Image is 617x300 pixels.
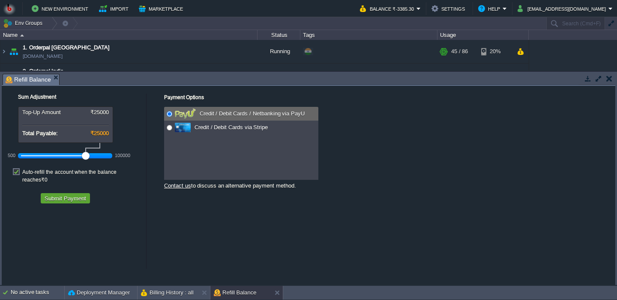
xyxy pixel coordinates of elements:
[6,94,56,100] label: Sum Adjustment
[8,40,20,63] img: AMDAwAAAACH5BAEAAAAALAAAAAABAAEAAAICRAEAOw==
[41,177,48,183] span: ₹0
[175,109,195,119] img: payubizlogo.png
[22,130,109,136] div: Total Payable:
[6,74,51,85] span: Refill Balance
[258,64,300,87] div: Running
[22,168,142,184] label: Auto-refill the account when the balance reaches
[3,2,16,15] img: Bitss Techniques
[258,40,300,63] div: Running
[23,43,110,52] a: 1. Orderpal [GEOGRAPHIC_DATA]
[42,194,89,202] button: Submit Payment
[192,124,268,130] span: Credit / Debit Cards via Stripe
[23,67,63,76] a: 2. Orderpal India
[258,30,300,40] div: Status
[139,3,186,14] button: Marketplace
[90,130,109,136] span: ₹25000
[481,64,509,87] div: 30%
[438,30,528,40] div: Usage
[214,288,257,297] button: Refill Balance
[301,30,437,40] div: Tags
[3,17,45,29] button: Env Groups
[431,3,467,14] button: Settings
[518,3,608,14] button: [EMAIL_ADDRESS][DOMAIN_NAME]
[90,109,109,115] span: ₹25000
[175,123,191,132] img: creditcard.png
[141,288,194,297] button: Billing History : all
[32,3,91,14] button: New Environment
[99,3,131,14] button: Import
[478,3,503,14] button: Help
[198,110,305,117] span: Credit / Debit Cards / Netbanking via PayU
[22,109,109,115] div: Top-Up Amount
[20,34,24,36] img: AMDAwAAAACH5BAEAAAAALAAAAAABAAEAAAICRAEAOw==
[115,153,130,158] div: 100000
[23,52,63,61] a: [DOMAIN_NAME]
[8,153,15,158] div: 500
[164,94,204,100] label: Payment Options
[0,64,7,87] img: AMDAwAAAACH5BAEAAAAALAAAAAABAAEAAAICRAEAOw==
[0,40,7,63] img: AMDAwAAAACH5BAEAAAAALAAAAAABAAEAAAICRAEAOw==
[451,40,468,63] div: 45 / 86
[164,182,191,189] a: Contact us
[481,40,509,63] div: 20%
[1,30,257,40] div: Name
[11,286,64,300] div: No active tasks
[164,180,318,189] div: to discuss an alternative payment method.
[451,64,471,87] div: 57 / 130
[8,64,20,87] img: AMDAwAAAACH5BAEAAAAALAAAAAABAAEAAAICRAEAOw==
[360,3,416,14] button: Balance ₹-3385.30
[68,288,130,297] button: Deployment Manager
